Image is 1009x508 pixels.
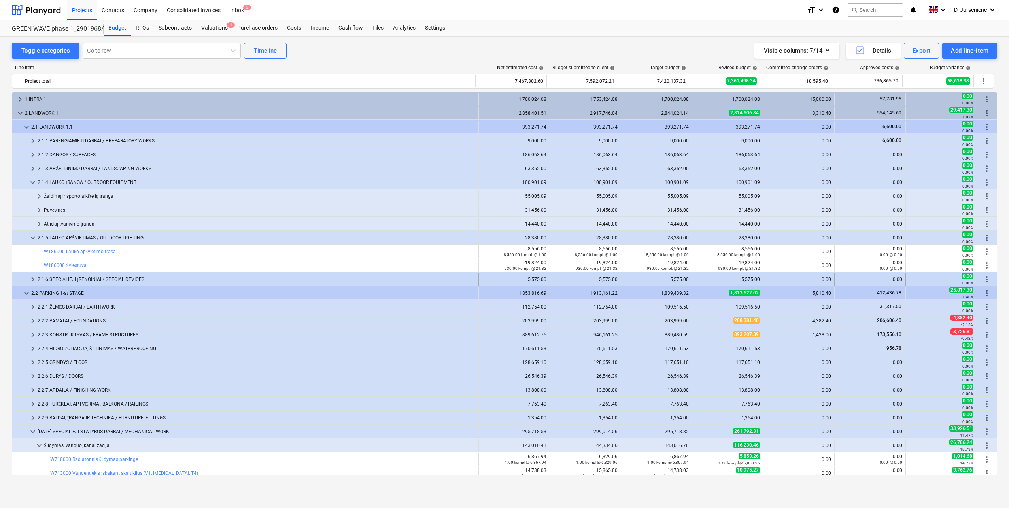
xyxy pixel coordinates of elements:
div: 2.1.3 APŽELDINIMO DARBAI / LANDSCAPING WORKS [38,162,475,175]
div: 14,440.00 [624,221,689,227]
span: keyboard_arrow_right [28,372,38,381]
span: More actions [982,330,992,339]
div: 2.1.6 SPECIALIEJI ĮRENGINIAI / SPECIAL DEVICES [38,273,475,286]
span: 0.00 [962,176,973,182]
div: 0.00 [767,249,831,254]
div: 0.00 [838,277,902,282]
a: W186000 Lauko apšvietimo trasa [44,249,116,254]
span: 0.00 [962,231,973,238]
div: 14,440.00 [482,221,546,227]
div: 1 INFRA 1 [25,93,475,106]
div: 393,271.74 [695,124,760,130]
div: 0.00 [838,152,902,157]
small: 0.00% [962,253,973,258]
div: 2.1 LANDWORK 1.1 [31,121,475,133]
div: 8,556.00 [482,246,546,257]
div: Line-item [12,65,476,70]
div: 112,754.00 [553,304,618,310]
small: -2.15% [961,322,973,327]
div: 1,753,424.08 [553,97,618,102]
span: More actions [982,191,992,201]
span: 893,207.39 [733,331,760,337]
div: 1,700,024.08 [482,97,546,102]
span: 2,814,606.84 [729,110,760,116]
div: 0.00 [838,221,902,227]
a: Subcontracts [154,20,197,36]
div: 5,575.00 [695,277,760,282]
i: keyboard_arrow_down [938,5,948,15]
div: 0.00 [838,246,902,257]
span: keyboard_arrow_down [22,288,31,298]
span: More actions [982,164,992,173]
div: 19,824.00 [553,260,618,271]
div: Cash flow [334,20,368,36]
span: -3,726.81 [950,328,973,335]
div: Export [913,45,931,56]
span: keyboard_arrow_down [28,233,38,243]
span: keyboard_arrow_right [28,385,38,395]
small: 930.00 kompl. @ 21.32 [718,266,760,271]
i: format_size [807,5,816,15]
div: 28,380.00 [553,235,618,241]
div: 100,901.09 [553,180,618,185]
div: 8,556.00 [695,246,760,257]
div: Project total [25,75,472,87]
div: 0.00 [838,235,902,241]
span: keyboard_arrow_down [28,178,38,187]
span: keyboard_arrow_right [15,95,25,104]
span: keyboard_arrow_right [28,399,38,409]
small: 0.00% [962,184,973,188]
div: 393,271.74 [553,124,618,130]
small: 930.00 kompl. @ 21.32 [504,266,546,271]
div: 4,382.40 [767,318,831,324]
div: 2 LANDWORK 1 [25,107,475,119]
button: Export [904,43,939,59]
span: More actions [982,205,992,215]
div: 14,440.00 [553,221,618,227]
div: Toggle categories [21,45,70,56]
div: Revised budget [718,65,757,70]
span: help [608,66,615,70]
div: 0.00 [838,193,902,199]
div: 5,810.40 [767,290,831,296]
div: 186,063.64 [624,152,689,157]
small: 8,556.00 kompl. @ 1.00 [646,252,689,257]
span: 58,638.98 [946,77,970,85]
span: 0.00 [962,301,973,307]
small: 0.00 @ 0.00 [880,266,902,271]
span: D. Jurseniene [954,7,987,13]
span: 25,817.30 [949,287,973,293]
div: Settings [420,20,450,36]
i: keyboard_arrow_down [988,5,997,15]
div: 100,901.09 [482,180,546,185]
div: Net estimated cost [497,65,544,70]
a: Analytics [388,20,420,36]
small: 0.00% [962,142,973,147]
div: Atliekų tvarkymo įranga [44,218,475,230]
div: 1,913,161.22 [553,290,618,296]
span: 0.00 [962,121,973,127]
div: Žaidimų ir sporto aikštelių įranga [44,190,475,203]
div: 0.00 [767,235,831,241]
div: 8,556.00 [624,246,689,257]
div: 0.00 [838,207,902,213]
div: Budget [104,20,131,36]
div: 55,005.09 [695,193,760,199]
span: More actions [982,178,992,187]
div: 19,824.00 [695,260,760,271]
div: 889,480.59 [624,332,689,337]
div: 2.1.1 PARENGIAMIEJI DARBAI / PREPARATORY WORKS [38,135,475,147]
div: 186,063.64 [695,152,760,157]
span: 0.00 [962,148,973,155]
div: Budget variance [930,65,971,70]
small: 1.03% [962,115,973,119]
span: 1,813,622.02 [729,290,760,296]
div: 28,380.00 [695,235,760,241]
small: 0.00 @ 0.00 [880,252,902,257]
div: 0.00 [767,152,831,157]
span: More actions [982,455,992,464]
span: 29,417.30 [949,107,973,113]
span: 0.00 [962,245,973,252]
div: 0.00 [767,180,831,185]
div: Valuations [197,20,232,36]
